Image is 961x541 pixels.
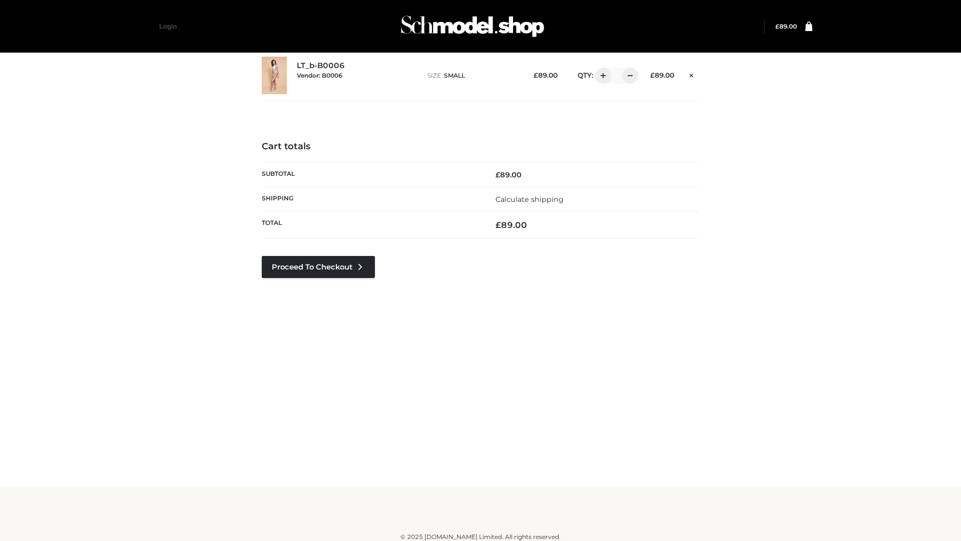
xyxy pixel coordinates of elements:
small: Vendor: B0006 [297,72,342,79]
bdi: 89.00 [775,23,797,30]
span: £ [534,71,538,79]
span: £ [650,71,655,79]
span: £ [496,170,500,179]
bdi: 89.00 [534,71,558,79]
span: £ [496,220,501,230]
th: Total [262,212,480,238]
a: Calculate shipping [496,195,564,204]
a: Login [159,23,177,30]
th: Shipping [262,187,480,211]
img: Schmodel Admin 964 [397,7,548,46]
div: LT_b-B0006 [297,61,417,89]
a: Proceed to Checkout [262,256,375,278]
span: £ [775,23,779,30]
bdi: 89.00 [650,71,674,79]
a: £89.00 [775,23,797,30]
h4: Cart totals [262,141,699,152]
p: size : [427,71,518,80]
span: SMALL [444,72,465,79]
div: QTY: [568,68,635,84]
bdi: 89.00 [496,220,527,230]
bdi: 89.00 [496,170,522,179]
a: Remove this item [684,68,699,81]
th: Subtotal [262,162,480,187]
